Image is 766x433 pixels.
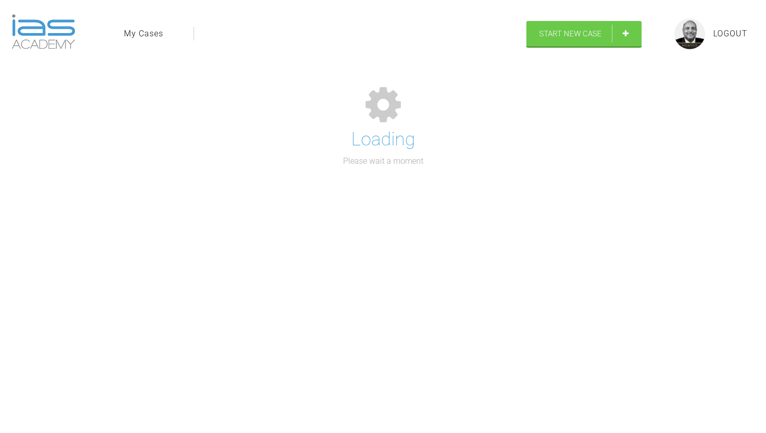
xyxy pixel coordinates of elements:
a: Start New Case [526,21,642,47]
img: logo-light.3e3ef733.png [12,14,75,49]
h1: Loading [351,125,415,155]
span: Start New Case [539,29,602,38]
img: profile.png [674,18,705,49]
a: Logout [713,27,748,40]
p: Please wait a moment [343,155,423,168]
a: My Cases [124,27,163,40]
